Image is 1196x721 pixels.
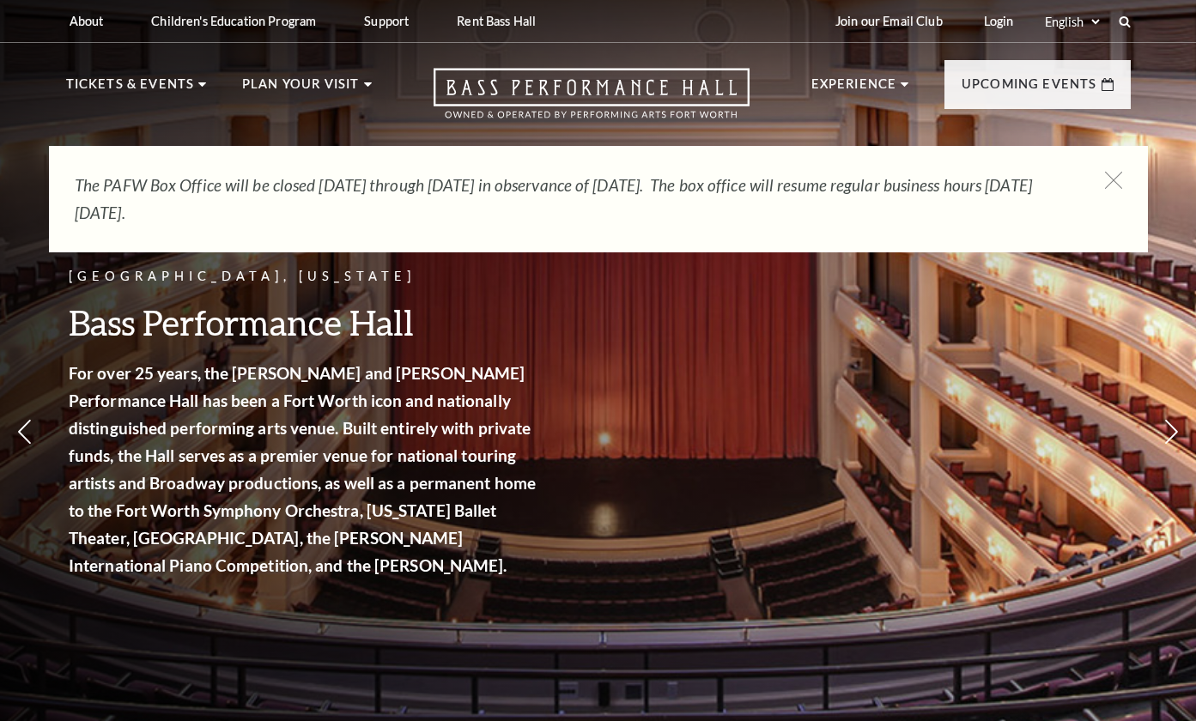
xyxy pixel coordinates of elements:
select: Select: [1041,14,1102,30]
p: Support [364,14,409,28]
p: Plan Your Visit [242,74,360,105]
p: [GEOGRAPHIC_DATA], [US_STATE] [69,266,541,288]
p: Upcoming Events [962,74,1097,105]
p: Tickets & Events [66,74,195,105]
em: The PAFW Box Office will be closed [DATE] through [DATE] in observance of [DATE]. The box office ... [75,175,1032,222]
p: About [70,14,104,28]
h3: Bass Performance Hall [69,300,541,344]
p: Experience [811,74,897,105]
p: Children's Education Program [151,14,316,28]
strong: For over 25 years, the [PERSON_NAME] and [PERSON_NAME] Performance Hall has been a Fort Worth ico... [69,363,536,575]
p: Rent Bass Hall [457,14,536,28]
